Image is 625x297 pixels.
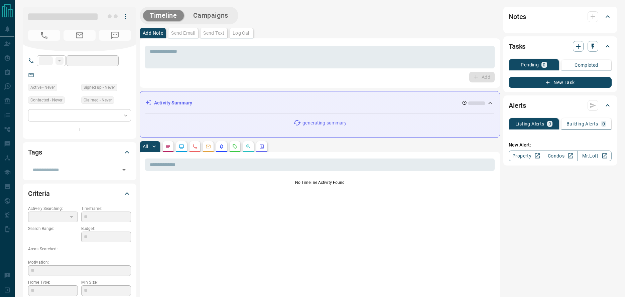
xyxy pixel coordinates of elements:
[28,144,131,160] div: Tags
[259,144,264,149] svg: Agent Actions
[548,121,551,126] p: 0
[84,84,115,91] span: Signed up - Never
[119,165,129,175] button: Open
[165,144,171,149] svg: Notes
[30,97,62,103] span: Contacted - Never
[509,41,525,52] h2: Tasks
[567,121,598,126] p: Building Alerts
[515,121,544,126] p: Listing Alerts
[219,144,224,149] svg: Listing Alerts
[509,100,526,111] h2: Alerts
[30,84,55,91] span: Active - Never
[179,144,184,149] svg: Lead Browsing Activity
[509,38,612,54] div: Tasks
[602,121,605,126] p: 0
[28,186,131,202] div: Criteria
[543,62,545,67] p: 0
[99,30,131,41] span: No Number
[81,279,131,285] p: Min Size:
[145,97,494,109] div: Activity Summary
[81,226,131,232] p: Budget:
[81,206,131,212] p: Timeframe:
[143,31,163,35] p: Add Note
[543,151,577,161] a: Condos
[575,63,598,67] p: Completed
[302,119,346,126] p: generating summary
[509,77,612,88] button: New Task
[206,144,211,149] svg: Emails
[28,246,131,252] p: Areas Searched:
[84,97,112,103] span: Claimed - Never
[509,141,612,148] p: New Alert:
[28,188,50,199] h2: Criteria
[509,9,612,25] div: Notes
[154,99,192,106] p: Activity Summary
[232,144,238,149] svg: Requests
[64,30,96,41] span: No Email
[509,151,543,161] a: Property
[246,144,251,149] svg: Opportunities
[145,180,495,186] p: No Timeline Activity Found
[509,97,612,113] div: Alerts
[28,30,60,41] span: No Number
[39,72,41,77] a: --
[186,10,235,21] button: Campaigns
[143,144,148,149] p: All
[28,279,78,285] p: Home Type:
[192,144,198,149] svg: Calls
[143,10,184,21] button: Timeline
[28,226,78,232] p: Search Range:
[521,62,539,67] p: Pending
[509,11,526,22] h2: Notes
[577,151,612,161] a: Mr.Loft
[28,232,78,243] p: -- - --
[28,206,78,212] p: Actively Searching:
[28,147,42,158] h2: Tags
[28,259,131,265] p: Motivation:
